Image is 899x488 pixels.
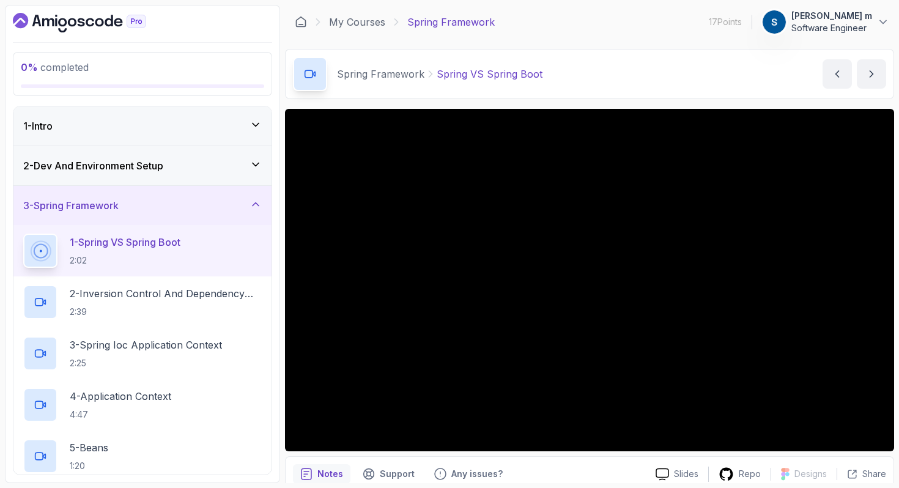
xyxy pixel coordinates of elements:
[70,409,171,421] p: 4:47
[13,146,272,185] button: 2-Dev And Environment Setup
[317,468,343,480] p: Notes
[355,464,422,484] button: Support button
[13,186,272,225] button: 3-Spring Framework
[427,464,510,484] button: Feedback button
[674,468,698,480] p: Slides
[848,439,887,476] iframe: chat widget
[739,468,761,480] p: Repo
[437,67,542,81] p: Spring VS Spring Boot
[791,22,872,34] p: Software Engineer
[70,254,180,267] p: 2:02
[646,468,708,481] a: Slides
[70,440,108,455] p: 5 - Beans
[23,285,262,319] button: 2-Inversion Control And Dependency Injection2:39
[837,468,886,480] button: Share
[70,338,222,352] p: 3 - Spring Ioc Application Context
[23,388,262,422] button: 4-Application Context4:47
[823,59,852,89] button: previous content
[329,15,385,29] a: My Courses
[23,158,163,173] h3: 2 - Dev And Environment Setup
[667,218,887,433] iframe: chat widget
[70,306,262,318] p: 2:39
[295,16,307,28] a: Dashboard
[13,106,272,146] button: 1-Intro
[23,119,53,133] h3: 1 - Intro
[70,357,222,369] p: 2:25
[857,59,886,89] button: next content
[23,336,262,371] button: 3-Spring Ioc Application Context2:25
[709,16,742,28] p: 17 Points
[70,286,262,301] p: 2 - Inversion Control And Dependency Injection
[13,13,174,32] a: Dashboard
[23,439,262,473] button: 5-Beans1:20
[709,467,771,482] a: Repo
[70,460,108,472] p: 1:20
[23,198,119,213] h3: 3 - Spring Framework
[70,235,180,250] p: 1 - Spring VS Spring Boot
[293,464,350,484] button: notes button
[21,61,89,73] span: completed
[794,468,827,480] p: Designs
[337,67,424,81] p: Spring Framework
[791,10,872,22] p: [PERSON_NAME] m
[23,234,262,268] button: 1-Spring VS Spring Boot2:02
[762,10,889,34] button: user profile image[PERSON_NAME] mSoftware Engineer
[451,468,503,480] p: Any issues?
[763,10,786,34] img: user profile image
[21,61,38,73] span: 0 %
[285,109,894,451] iframe: 1 - Spring vs Spring Boot
[407,15,495,29] p: Spring Framework
[70,389,171,404] p: 4 - Application Context
[380,468,415,480] p: Support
